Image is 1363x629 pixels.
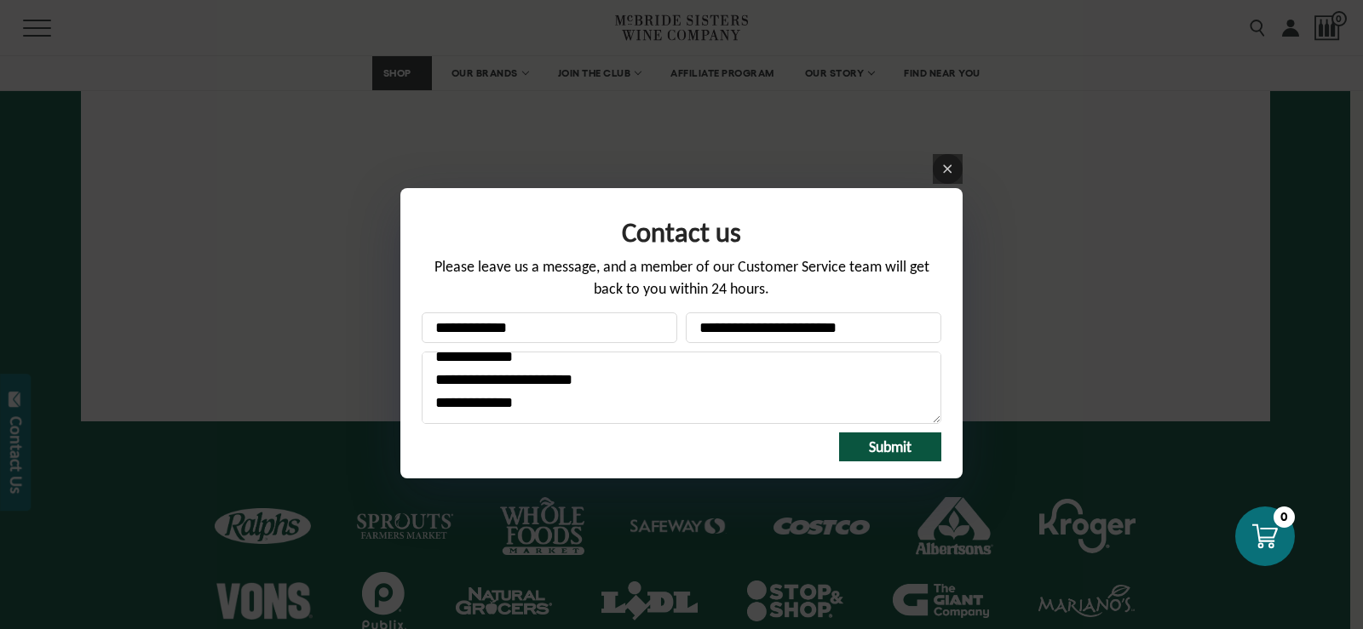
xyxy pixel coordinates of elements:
[869,437,912,456] span: Submit
[1274,506,1295,528] div: 0
[422,352,941,424] textarea: Message
[622,215,741,249] span: Contact us
[686,312,941,343] input: Your email
[422,312,677,343] input: Your name
[422,256,941,312] div: Please leave us a message, and a member of our Customer Service team will get back to you within ...
[839,432,941,461] button: Submit
[422,205,941,256] div: Form title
